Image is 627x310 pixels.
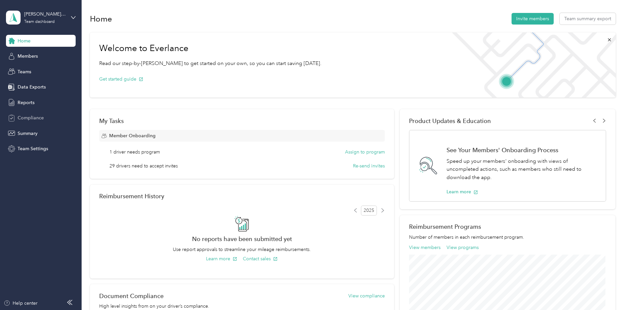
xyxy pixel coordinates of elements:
[99,193,164,200] h2: Reimbursement History
[99,303,385,310] p: High level insights from on your driver’s compliance.
[109,162,178,169] span: 29 drivers need to accept invites
[18,53,38,60] span: Members
[447,188,478,195] button: Learn more
[99,246,385,253] p: Use report approvals to streamline your mileage reimbursements.
[18,84,46,91] span: Data Exports
[447,244,479,251] button: View programs
[409,244,441,251] button: View members
[361,206,377,216] span: 2025
[99,117,385,124] div: My Tasks
[345,149,385,155] button: Assign to program
[560,13,616,25] button: Team summary export
[90,15,112,22] h1: Home
[99,43,321,54] h1: Welcome to Everlance
[18,145,48,152] span: Team Settings
[590,273,627,310] iframe: Everlance-gr Chat Button Frame
[18,99,35,106] span: Reports
[348,292,385,299] button: View compliance
[409,234,606,241] p: Number of members in each reimbursement program.
[447,147,599,154] h1: See Your Members' Onboarding Process
[409,223,606,230] h2: Reimbursement Programs
[409,117,491,124] span: Product Updates & Education
[4,300,37,307] button: Help center
[109,149,160,155] span: 1 driver needs program
[18,68,31,75] span: Teams
[243,255,278,262] button: Contact sales
[99,292,164,299] h2: Document Compliance
[24,20,55,24] div: Team dashboard
[445,32,615,97] img: Welcome to everlance
[18,114,44,121] span: Compliance
[447,157,599,182] p: Speed up your members' onboarding with views of uncompleted actions, such as members who still ne...
[206,255,237,262] button: Learn more
[18,37,31,44] span: Home
[99,76,143,83] button: Get started guide
[353,162,385,169] button: Re-send invites
[18,130,37,137] span: Summary
[24,11,66,18] div: [PERSON_NAME][EMAIL_ADDRESS][DOMAIN_NAME]
[99,235,385,242] h2: No reports have been submitted yet
[109,132,156,139] span: Member Onboarding
[99,59,321,68] p: Read our step-by-[PERSON_NAME] to get started on your own, so you can start saving [DATE].
[512,13,554,25] button: Invite members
